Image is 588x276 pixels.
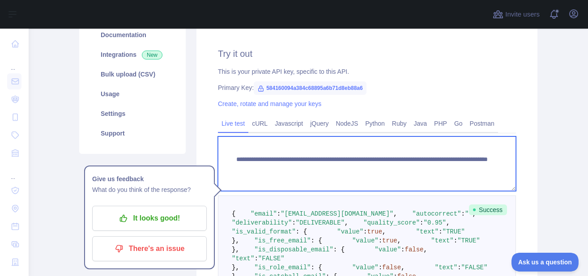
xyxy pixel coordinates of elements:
[505,9,540,20] span: Invite users
[363,228,367,235] span: :
[218,47,516,60] h2: Try it out
[379,237,382,244] span: :
[254,81,366,95] span: 584160094a384c68895a6b71d8eb88a6
[232,246,239,253] span: },
[332,116,362,131] a: NodeJS
[454,237,457,244] span: :
[232,219,292,226] span: "deliverability"
[90,64,175,84] a: Bulk upload (CSV)
[254,264,311,271] span: "is_role_email"
[232,210,235,217] span: {
[7,163,21,181] div: ...
[232,228,296,235] span: "is_valid_format"
[92,206,207,231] button: It looks good!
[218,83,516,92] div: Primary Key:
[461,210,465,217] span: :
[248,116,271,131] a: cURL
[232,237,239,244] span: },
[412,210,461,217] span: "autocorrect"
[99,211,200,226] p: It looks good!
[382,237,397,244] span: true
[218,67,516,76] div: This is your private API key, specific to this API.
[443,228,465,235] span: "TRUE"
[511,253,579,272] iframe: Toggle Customer Support
[388,116,410,131] a: Ruby
[218,116,248,131] a: Live test
[457,264,461,271] span: :
[362,116,388,131] a: Python
[401,264,405,271] span: ,
[431,237,453,244] span: "text"
[337,228,363,235] span: "value"
[401,246,405,253] span: :
[424,246,427,253] span: ,
[352,237,379,244] span: "value"
[254,255,258,262] span: :
[7,54,21,72] div: ...
[439,228,442,235] span: :
[416,228,439,235] span: "text"
[90,104,175,123] a: Settings
[435,264,457,271] span: "text"
[292,219,295,226] span: :
[451,116,466,131] a: Go
[92,184,207,195] p: What do you think of the response?
[218,100,321,107] a: Create, rotate and manage your keys
[296,228,307,235] span: : {
[379,264,382,271] span: :
[90,123,175,143] a: Support
[446,219,450,226] span: ,
[296,219,345,226] span: "DELIVERABLE"
[90,84,175,104] a: Usage
[311,264,322,271] span: : {
[363,219,420,226] span: "quality_score"
[382,228,386,235] span: ,
[271,116,307,131] a: Javascript
[430,116,451,131] a: PHP
[491,7,541,21] button: Invite users
[142,51,162,59] span: New
[352,264,379,271] span: "value"
[311,237,322,244] span: : {
[465,210,473,217] span: ""
[254,246,333,253] span: "is_disposable_email"
[367,228,382,235] span: true
[397,237,401,244] span: ,
[405,246,424,253] span: false
[466,116,498,131] a: Postman
[375,246,401,253] span: "value"
[382,264,401,271] span: false
[277,210,281,217] span: :
[345,219,348,226] span: ,
[281,210,393,217] span: "[EMAIL_ADDRESS][DOMAIN_NAME]"
[232,264,239,271] span: },
[307,116,332,131] a: jQuery
[90,45,175,64] a: Integrations New
[410,116,431,131] a: Java
[393,210,397,217] span: ,
[333,246,345,253] span: : {
[92,236,207,261] button: There's an issue
[424,219,446,226] span: "0.95"
[251,210,277,217] span: "email"
[457,237,480,244] span: "TRUE"
[99,241,200,256] p: There's an issue
[232,255,254,262] span: "text"
[258,255,285,262] span: "FALSE"
[90,25,175,45] a: Documentation
[420,219,423,226] span: :
[92,174,207,184] h1: Give us feedback
[254,237,311,244] span: "is_free_email"
[469,204,507,215] span: Success
[461,264,488,271] span: "FALSE"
